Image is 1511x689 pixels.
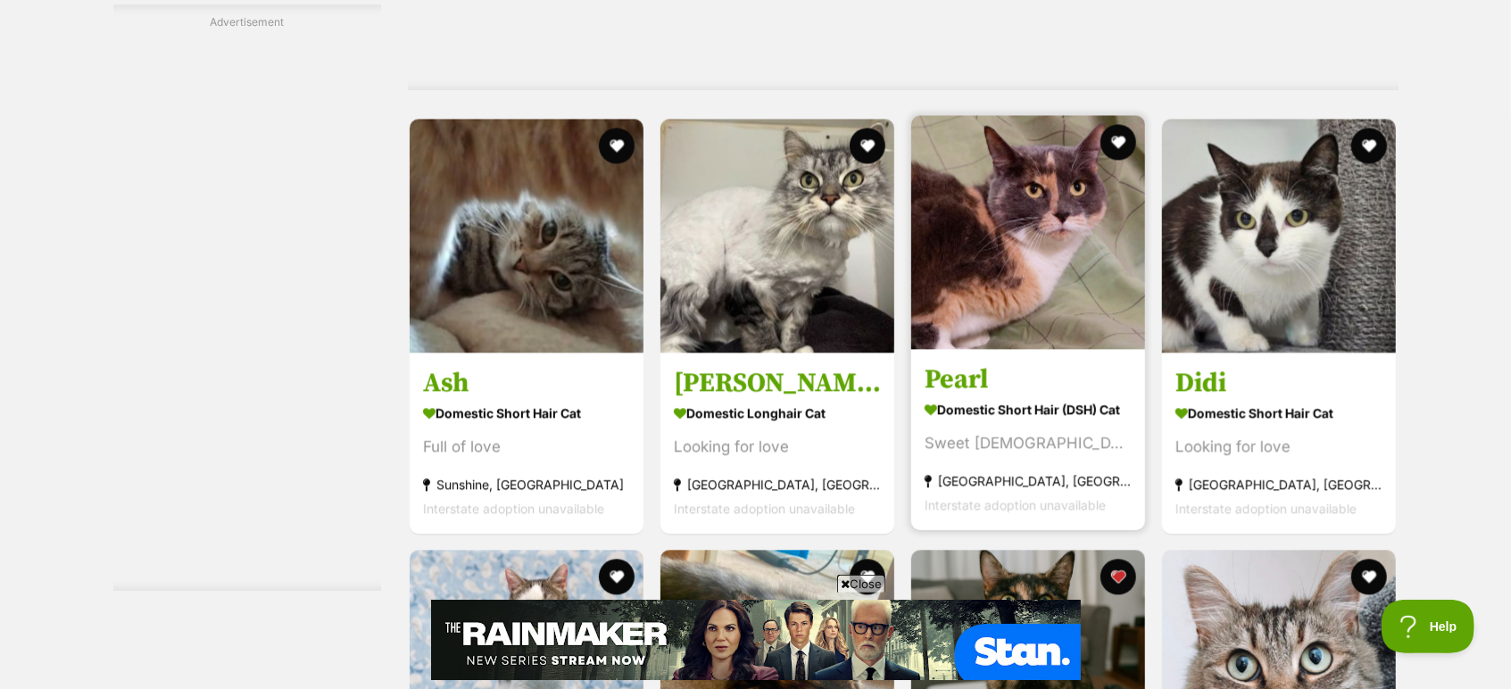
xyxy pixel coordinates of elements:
span: Close [837,575,885,593]
a: Ash Domestic Short Hair Cat Full of love Sunshine, [GEOGRAPHIC_DATA] Interstate adoption unavailable [410,352,643,533]
div: Looking for love [1175,434,1382,458]
iframe: Advertisement [431,600,1081,680]
button: favourite [1100,124,1136,160]
a: Didi Domestic Short Hair Cat Looking for love [GEOGRAPHIC_DATA], [GEOGRAPHIC_DATA] Interstate ado... [1162,352,1396,533]
button: favourite [1352,559,1388,594]
strong: [GEOGRAPHIC_DATA], [GEOGRAPHIC_DATA] [925,468,1132,492]
iframe: Help Scout Beacon - Open [1382,600,1475,653]
div: Full of love [423,434,630,458]
a: Pearl Domestic Short Hair (DSH) Cat Sweet [DEMOGRAPHIC_DATA] [GEOGRAPHIC_DATA], [GEOGRAPHIC_DATA]... [911,348,1145,529]
strong: Domestic Longhair Cat [674,399,881,425]
span: Interstate adoption unavailable [925,496,1106,511]
h3: Pearl [925,361,1132,395]
button: favourite [1100,559,1136,594]
img: Ash - Domestic Short Hair Cat [410,119,643,353]
iframe: Advertisement [113,37,381,573]
button: favourite [1352,128,1388,163]
button: favourite [599,559,635,594]
strong: [GEOGRAPHIC_DATA], [GEOGRAPHIC_DATA] [674,471,881,495]
strong: Domestic Short Hair Cat [423,399,630,425]
h3: [PERSON_NAME] [674,365,881,399]
img: Bettina - Domestic Longhair Cat [660,119,894,353]
h3: Didi [1175,365,1382,399]
strong: [GEOGRAPHIC_DATA], [GEOGRAPHIC_DATA] [1175,471,1382,495]
span: Interstate adoption unavailable [674,500,855,515]
strong: Domestic Short Hair Cat [1175,399,1382,425]
span: Interstate adoption unavailable [1175,500,1357,515]
div: Looking for love [674,434,881,458]
div: Advertisement [113,4,381,591]
strong: Sunshine, [GEOGRAPHIC_DATA] [423,471,630,495]
img: Pearl - Domestic Short Hair (DSH) Cat [911,115,1145,349]
a: [PERSON_NAME] Domestic Longhair Cat Looking for love [GEOGRAPHIC_DATA], [GEOGRAPHIC_DATA] Interst... [660,352,894,533]
button: favourite [850,128,885,163]
button: favourite [850,559,885,594]
div: Sweet [DEMOGRAPHIC_DATA] [925,430,1132,454]
button: favourite [599,128,635,163]
h3: Ash [423,365,630,399]
img: Didi - Domestic Short Hair Cat [1162,119,1396,353]
strong: Domestic Short Hair (DSH) Cat [925,395,1132,421]
span: Interstate adoption unavailable [423,500,604,515]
